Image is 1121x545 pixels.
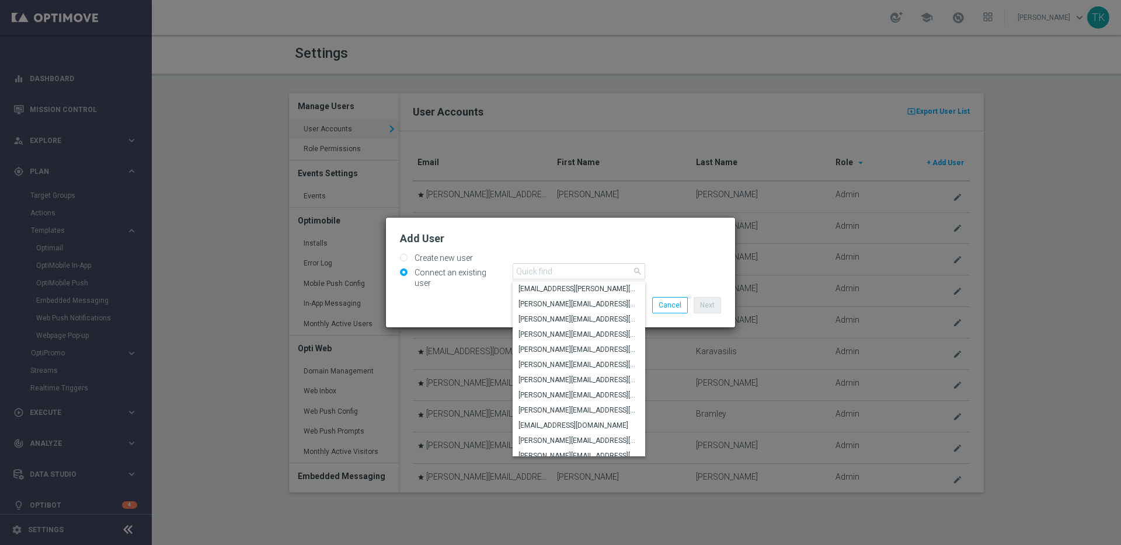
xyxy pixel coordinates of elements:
[633,267,642,276] span: search
[518,390,639,400] span: [PERSON_NAME][EMAIL_ADDRESS][DOMAIN_NAME]
[518,436,639,445] span: [PERSON_NAME][EMAIL_ADDRESS][DOMAIN_NAME]
[652,297,688,313] button: Cancel
[694,297,721,313] button: Next
[518,375,639,385] span: [PERSON_NAME][EMAIL_ADDRESS][DOMAIN_NAME]
[518,284,639,294] span: [EMAIL_ADDRESS][PERSON_NAME][DOMAIN_NAME]
[412,267,504,288] label: Connect an existing user
[518,345,639,354] span: [PERSON_NAME][EMAIL_ADDRESS][DOMAIN_NAME]
[518,451,639,460] span: [PERSON_NAME][EMAIL_ADDRESS][DOMAIN_NAME]
[518,360,639,369] span: [PERSON_NAME][EMAIL_ADDRESS][PERSON_NAME][DOMAIN_NAME]
[518,330,639,339] span: [PERSON_NAME][EMAIL_ADDRESS][PERSON_NAME][DOMAIN_NAME]
[513,263,645,280] input: Quick find
[518,406,639,415] span: [PERSON_NAME][EMAIL_ADDRESS][PERSON_NAME][DOMAIN_NAME]
[412,253,473,263] label: Create new user
[400,232,721,246] h2: Add User
[518,421,639,430] span: [EMAIL_ADDRESS][DOMAIN_NAME]
[518,299,639,309] span: [PERSON_NAME][EMAIL_ADDRESS][DOMAIN_NAME]
[518,315,639,324] span: [PERSON_NAME][EMAIL_ADDRESS][PERSON_NAME][DOMAIN_NAME]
